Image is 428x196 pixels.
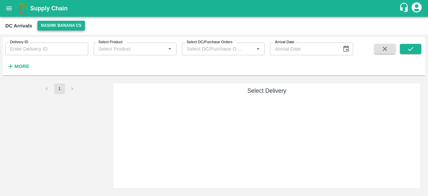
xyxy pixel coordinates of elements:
button: Choose date [340,43,352,55]
label: Delivery ID [10,40,28,45]
input: Enter Delivery ID [5,43,88,55]
label: Select Product [98,40,122,45]
button: Select DC [37,21,85,30]
b: Supply Chain [30,5,68,12]
strong: More [14,64,29,69]
button: Open [254,45,262,53]
div: DC Arrivals [5,21,32,30]
nav: pagination navigation [40,83,79,94]
button: More [5,61,31,72]
button: Open [166,45,174,53]
button: page 1 [54,83,65,94]
label: Arrival Date [275,40,294,45]
label: Select DC/Purchase Orders [187,40,232,45]
img: logo [17,2,30,15]
div: account of current user [411,1,423,15]
button: open drawer [1,1,17,16]
input: Select DC/Purchase Orders [184,45,243,53]
a: Supply Chain [30,4,399,13]
div: customer-support [399,2,411,14]
input: Select Product [96,45,164,53]
h6: Select Delivery [116,86,417,95]
input: Arrival Date [270,43,337,55]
